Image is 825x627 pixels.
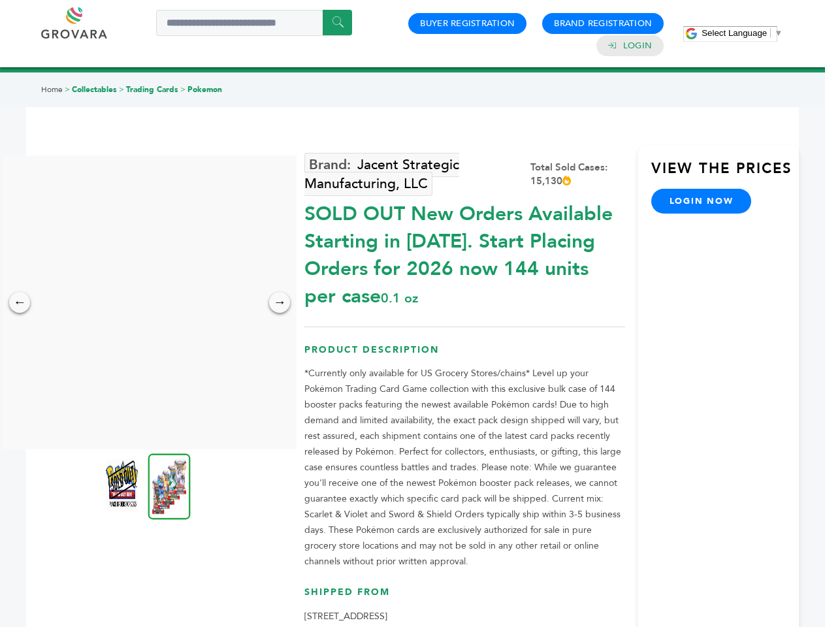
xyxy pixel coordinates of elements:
a: Home [41,84,63,95]
a: Trading Cards [126,84,178,95]
span: 0.1 oz [381,289,418,307]
a: Select Language​ [702,28,783,38]
span: ​ [770,28,771,38]
a: Buyer Registration [420,18,515,29]
a: Pokemon [187,84,222,95]
h3: Product Description [304,344,625,366]
input: Search a product or brand... [156,10,352,36]
div: → [269,292,290,313]
span: > [119,84,124,95]
span: ▼ [774,28,783,38]
span: > [65,84,70,95]
h3: Shipped From [304,586,625,609]
h3: View the Prices [651,159,799,189]
div: ← [9,292,30,313]
a: Login [623,40,652,52]
img: *SOLD OUT* New Orders Available Starting in 2026. Start Placing Orders for 2026 now! 144 units pe... [148,453,191,519]
a: Collectables [72,84,117,95]
span: Select Language [702,28,767,38]
a: login now [651,189,752,214]
a: Brand Registration [554,18,652,29]
a: Jacent Strategic Manufacturing, LLC [304,153,459,196]
img: *SOLD OUT* New Orders Available Starting in 2026. Start Placing Orders for 2026 now! 144 units pe... [106,459,138,511]
div: Total Sold Cases: 15,130 [530,161,625,188]
p: *Currently only available for US Grocery Stores/chains* Level up your Pokémon Trading Card Game c... [304,366,625,570]
div: SOLD OUT New Orders Available Starting in [DATE]. Start Placing Orders for 2026 now 144 units per... [304,194,625,310]
span: > [180,84,186,95]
